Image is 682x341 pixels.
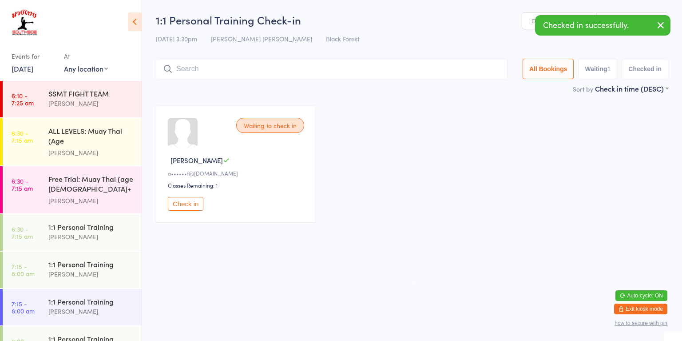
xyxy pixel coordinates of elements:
[607,65,611,72] div: 1
[3,214,142,251] a: 6:30 -7:15 am1:1 Personal Training[PERSON_NAME]
[168,169,307,177] div: a••••••f@[DOMAIN_NAME]
[535,15,670,36] div: Checked in successfully.
[64,64,108,73] div: Any location
[156,34,197,43] span: [DATE] 3:30pm
[12,49,55,64] div: Events for
[3,118,142,165] a: 6:30 -7:15 amALL LEVELS: Muay Thai (Age [DEMOGRAPHIC_DATA]+)[PERSON_NAME]
[168,197,203,211] button: Check in
[12,64,33,73] a: [DATE]
[3,166,142,213] a: 6:30 -7:15 amFree Trial: Muay Thai (age [DEMOGRAPHIC_DATA]+ years)[PERSON_NAME]
[12,177,33,192] time: 6:30 - 7:15 am
[64,49,108,64] div: At
[48,174,134,196] div: Free Trial: Muay Thai (age [DEMOGRAPHIC_DATA]+ years)
[12,225,33,240] time: 6:30 - 7:15 am
[48,232,134,242] div: [PERSON_NAME]
[48,297,134,306] div: 1:1 Personal Training
[9,7,40,40] img: Southside Muay Thai & Fitness
[523,59,574,79] button: All Bookings
[236,118,304,133] div: Waiting to check in
[211,34,312,43] span: [PERSON_NAME] [PERSON_NAME]
[12,263,35,277] time: 7:15 - 8:00 am
[48,269,134,279] div: [PERSON_NAME]
[326,34,359,43] span: Black Forest
[578,59,617,79] button: Waiting1
[48,222,134,232] div: 1:1 Personal Training
[3,252,142,288] a: 7:15 -8:00 am1:1 Personal Training[PERSON_NAME]
[48,306,134,317] div: [PERSON_NAME]
[622,59,668,79] button: Checked in
[595,84,668,93] div: Check in time (DESC)
[3,289,142,325] a: 7:15 -8:00 am1:1 Personal Training[PERSON_NAME]
[12,92,34,106] time: 6:10 - 7:25 am
[3,81,142,117] a: 6:10 -7:25 amSSMT FIGHT TEAM[PERSON_NAME]
[573,84,593,93] label: Sort by
[156,12,668,27] h2: 1:1 Personal Training Check-in
[12,129,33,144] time: 6:30 - 7:15 am
[615,290,667,301] button: Auto-cycle: ON
[48,148,134,158] div: [PERSON_NAME]
[168,181,307,189] div: Classes Remaining: 1
[48,88,134,98] div: SSMT FIGHT TEAM
[12,300,35,314] time: 7:15 - 8:00 am
[614,304,667,314] button: Exit kiosk mode
[170,156,223,165] span: [PERSON_NAME]
[48,259,134,269] div: 1:1 Personal Training
[615,320,667,326] button: how to secure with pin
[48,126,134,148] div: ALL LEVELS: Muay Thai (Age [DEMOGRAPHIC_DATA]+)
[48,98,134,108] div: [PERSON_NAME]
[156,59,508,79] input: Search
[48,196,134,206] div: [PERSON_NAME]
